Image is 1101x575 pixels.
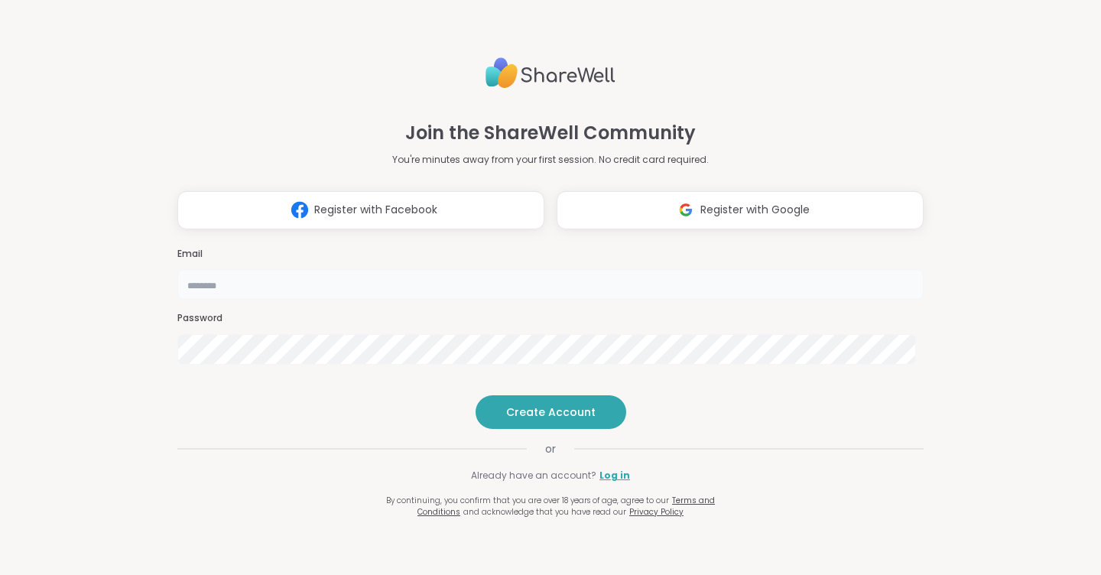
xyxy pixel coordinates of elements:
h1: Join the ShareWell Community [405,119,696,147]
img: ShareWell Logo [486,51,615,95]
span: Already have an account? [471,469,596,482]
span: By continuing, you confirm that you are over 18 years of age, agree to our [386,495,669,506]
span: or [527,441,574,456]
a: Privacy Policy [629,506,684,518]
button: Register with Google [557,191,924,229]
img: ShareWell Logomark [285,196,314,224]
span: and acknowledge that you have read our [463,506,626,518]
img: ShareWell Logomark [671,196,700,224]
span: Register with Google [700,202,810,218]
button: Create Account [476,395,626,429]
h3: Password [177,312,924,325]
span: Create Account [506,404,596,420]
a: Log in [599,469,630,482]
button: Register with Facebook [177,191,544,229]
a: Terms and Conditions [417,495,715,518]
span: Register with Facebook [314,202,437,218]
h3: Email [177,248,924,261]
p: You're minutes away from your first session. No credit card required. [392,153,709,167]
